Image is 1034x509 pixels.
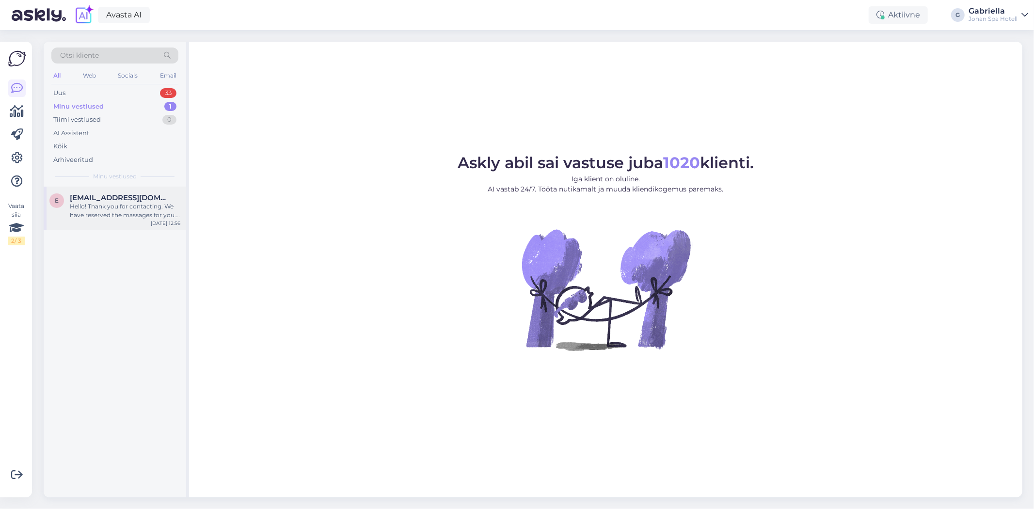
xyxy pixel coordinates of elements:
span: e [55,197,59,204]
a: GabriellaJohan Spa Hotell [969,7,1028,23]
div: 1 [164,102,176,111]
div: 0 [162,115,176,125]
div: Gabriella [969,7,1018,15]
b: 1020 [663,153,700,172]
img: Askly Logo [8,49,26,68]
div: G [951,8,965,22]
div: Web [81,69,98,82]
div: Email [158,69,178,82]
a: Avasta AI [98,7,150,23]
div: 33 [160,88,176,98]
span: Askly abil sai vastuse juba klienti. [458,153,754,172]
img: No Chat active [519,202,693,377]
div: 2 / 3 [8,237,25,245]
span: Otsi kliente [60,50,99,61]
div: AI Assistent [53,128,89,138]
div: Minu vestlused [53,102,104,111]
span: eklons.juris@gmail.com [70,193,171,202]
span: Minu vestlused [93,172,137,181]
div: Tiimi vestlused [53,115,101,125]
p: Iga klient on oluline. AI vastab 24/7. Tööta nutikamalt ja muuda kliendikogemus paremaks. [458,174,754,194]
div: Kõik [53,142,67,151]
div: Johan Spa Hotell [969,15,1018,23]
div: [DATE] 12:56 [151,220,180,227]
div: All [51,69,63,82]
div: Uus [53,88,65,98]
div: Aktiivne [869,6,928,24]
div: Hello! Thank you for contacting. We have reserved the massages for you. The classical massage (55... [70,202,180,220]
div: Socials [116,69,140,82]
div: Vaata siia [8,202,25,245]
div: Arhiveeritud [53,155,93,165]
img: explore-ai [74,5,94,25]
